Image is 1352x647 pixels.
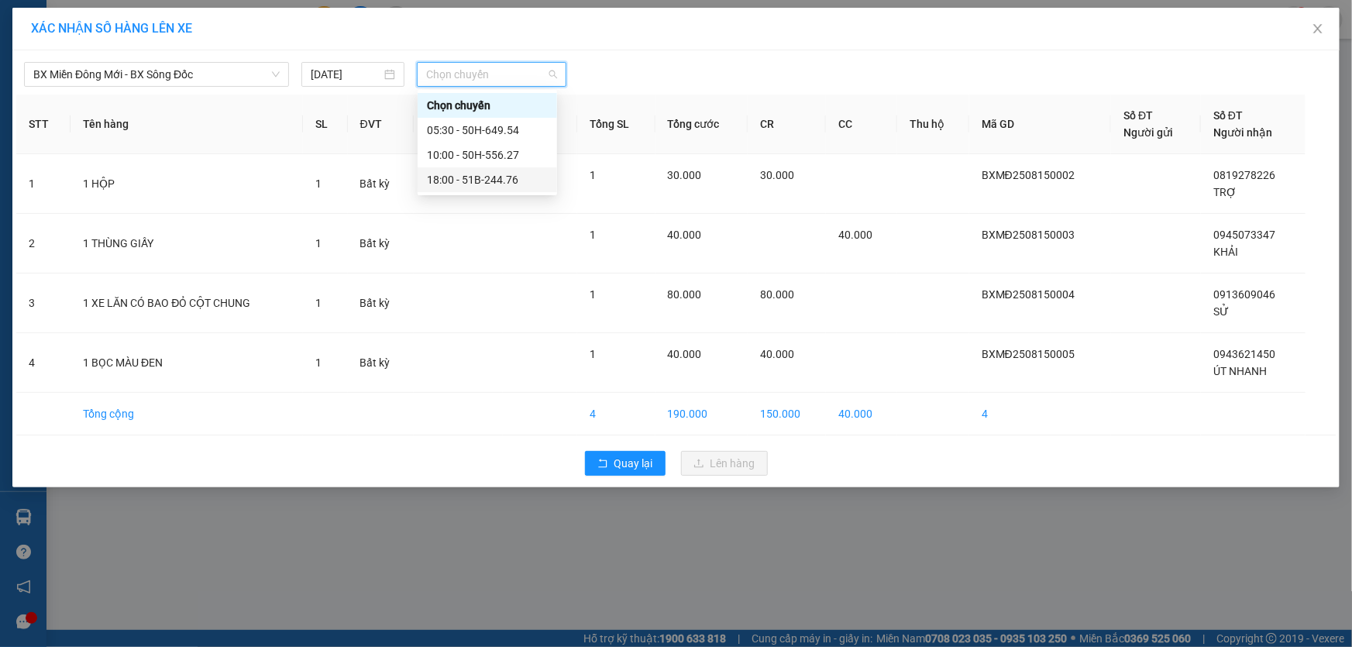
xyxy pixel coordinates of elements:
[1213,348,1275,360] span: 0943621450
[315,237,322,250] span: 1
[590,169,596,181] span: 1
[8,66,107,100] li: VP BX Miền Đông Mới
[348,154,415,214] td: Bất kỳ
[71,274,303,333] td: 1 XE LĂN CÓ BAO ĐỎ CỘT CHUNG
[655,95,748,154] th: Tổng cước
[1213,229,1275,241] span: 0945073347
[107,103,118,114] span: environment
[1213,126,1272,139] span: Người nhận
[16,154,71,214] td: 1
[16,214,71,274] td: 2
[315,356,322,369] span: 1
[897,95,969,154] th: Thu hộ
[1123,109,1153,122] span: Số ĐT
[681,451,768,476] button: uploadLên hàng
[71,333,303,393] td: 1 BỌC MÀU ĐEN
[668,229,702,241] span: 40.000
[590,288,596,301] span: 1
[826,393,897,435] td: 40.000
[655,393,748,435] td: 190.000
[8,8,62,62] img: logo.jpg
[33,63,280,86] span: BX Miền Đông Mới - BX Sông Đốc
[614,455,653,472] span: Quay lại
[1213,246,1238,258] span: KHẢI
[1213,109,1243,122] span: Số ĐT
[427,122,548,139] div: 05:30 - 50H-649.54
[107,102,198,149] b: 168 Quản Lộ Phụng Hiệp, Khóm 1
[418,93,557,118] div: Chọn chuyến
[1312,22,1324,35] span: close
[590,348,596,360] span: 1
[427,171,548,188] div: 18:00 - 51B-244.76
[577,393,655,435] td: 4
[348,214,415,274] td: Bất kỳ
[426,63,557,86] span: Chọn chuyến
[71,154,303,214] td: 1 HỘP
[838,229,872,241] span: 40.000
[585,451,666,476] button: rollbackQuay lại
[590,229,596,241] span: 1
[982,169,1075,181] span: BXMĐ2508150002
[427,97,548,114] div: Chọn chuyến
[982,288,1075,301] span: BXMĐ2508150004
[760,348,794,360] span: 40.000
[969,95,1112,154] th: Mã GD
[1213,305,1229,318] span: SỬ
[315,177,322,190] span: 1
[597,458,608,470] span: rollback
[107,66,206,100] li: VP BX Đồng Tâm CM
[315,297,322,309] span: 1
[71,214,303,274] td: 1 THÙNG GIẤY
[16,333,71,393] td: 4
[414,95,503,154] th: Loại hàng
[303,95,348,154] th: SL
[427,146,548,163] div: 10:00 - 50H-556.27
[1213,288,1275,301] span: 0913609046
[748,393,826,435] td: 150.000
[71,393,303,435] td: Tổng cộng
[311,66,381,83] input: 15/08/2025
[668,169,702,181] span: 30.000
[8,8,225,37] li: Xe Khách THẮNG
[982,229,1075,241] span: BXMĐ2508150003
[826,95,897,154] th: CC
[982,348,1075,360] span: BXMĐ2508150005
[668,348,702,360] span: 40.000
[16,274,71,333] td: 3
[760,288,794,301] span: 80.000
[748,95,826,154] th: CR
[1213,169,1275,181] span: 0819278226
[969,393,1112,435] td: 4
[1296,8,1340,51] button: Close
[1123,126,1173,139] span: Người gửi
[760,169,794,181] span: 30.000
[577,95,655,154] th: Tổng SL
[16,95,71,154] th: STT
[668,288,702,301] span: 80.000
[348,95,415,154] th: ĐVT
[71,95,303,154] th: Tên hàng
[1213,365,1267,377] span: ÚT NHANH
[31,21,192,36] span: XÁC NHẬN SỐ HÀNG LÊN XE
[348,333,415,393] td: Bất kỳ
[348,274,415,333] td: Bất kỳ
[1213,186,1237,198] span: TRỢ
